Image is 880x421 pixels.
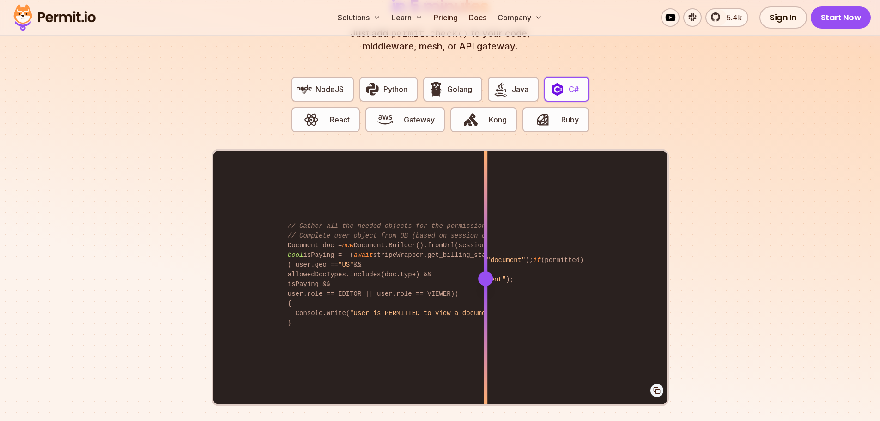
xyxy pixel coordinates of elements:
[334,8,384,27] button: Solutions
[759,6,807,29] a: Sign In
[569,84,579,95] span: C#
[338,261,354,268] span: "US"
[9,2,100,33] img: Permit logo
[486,256,525,264] span: "document"
[561,114,579,125] span: Ruby
[288,251,303,259] span: bool
[377,112,393,128] img: Gateway
[493,81,509,97] img: Java
[297,81,312,97] img: NodeJS
[288,232,595,239] span: // Complete user object from DB (based on session object, only 3 DB queries...)
[494,8,546,27] button: Company
[533,256,541,264] span: if
[721,12,742,23] span: 5.4k
[288,222,509,230] span: // Gather all the needed objects for the permission check
[316,84,344,95] span: NodeJS
[383,84,407,95] span: Python
[447,84,472,95] span: Golang
[303,112,319,128] img: React
[705,8,748,27] a: 5.4k
[428,81,444,97] img: Golang
[512,84,528,95] span: Java
[465,8,490,27] a: Docs
[811,6,871,29] a: Start Now
[364,81,380,97] img: Python
[463,112,479,128] img: Kong
[489,114,507,125] span: Kong
[281,214,599,336] code: User user = User.Builder.fromSession(session); Document doc = Document.Builder().fromUrl(session....
[535,112,551,128] img: Ruby
[350,310,497,317] span: "User is PERMITTED to view a document"
[430,8,461,27] a: Pricing
[354,251,373,259] span: await
[330,114,350,125] span: React
[388,8,426,27] button: Learn
[404,114,435,125] span: Gateway
[549,81,565,97] img: C#
[340,27,540,53] p: Just add to your code, middleware, mesh, or API gateway.
[342,242,353,249] span: new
